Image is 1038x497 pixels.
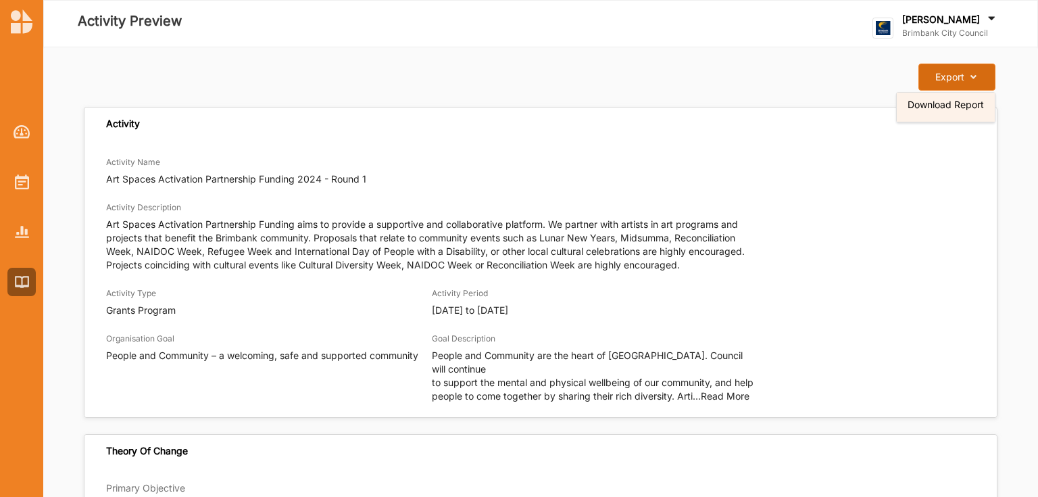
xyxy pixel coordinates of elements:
img: Activities [15,174,29,189]
p: Grants Program [106,304,432,317]
a: Library [7,268,36,296]
img: logo [872,18,893,39]
img: logo [11,9,32,34]
label: Brimbank City Council [902,28,998,39]
label: Goal Description [432,333,495,344]
button: ExportDownload Report [918,64,995,91]
a: Dashboard [7,118,36,146]
label: Activity Period [432,288,488,299]
a: Activities [7,168,36,196]
div: Export [935,71,964,83]
label: Activity Type [106,288,156,299]
img: Dashboard [14,125,30,139]
p: People and Community – a welcoming, safe and supported community [106,349,432,362]
p: Art Spaces Activation Partnership Funding 2024 - Round 1 [106,172,975,186]
span: ... [693,390,749,402]
p: [DATE] to [DATE] [432,304,758,317]
label: Activity Preview [78,10,182,32]
span: Read More [701,390,749,402]
label: Activity Name [106,157,160,168]
span: People and Community are the heart of [GEOGRAPHIC_DATA]. Council will continue [432,350,743,375]
label: Download Report [908,100,984,110]
span: to support the mental and physical wellbeing of our community, and help [432,377,753,388]
img: Reports [15,226,29,237]
label: Activity Description [106,202,181,213]
img: Library [15,276,29,287]
div: Activity [106,118,140,130]
label: [PERSON_NAME] [902,14,980,26]
p: Art Spaces Activation Partnership Funding aims to provide a supportive and collaborative platform... [106,218,758,272]
span: people to come together by sharing their rich diversity. Arti [432,390,693,402]
div: Theory Of Change [106,445,188,457]
a: Reports [7,218,36,246]
div: Primary Objective [106,482,975,494]
label: Organisation Goal [106,333,174,344]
